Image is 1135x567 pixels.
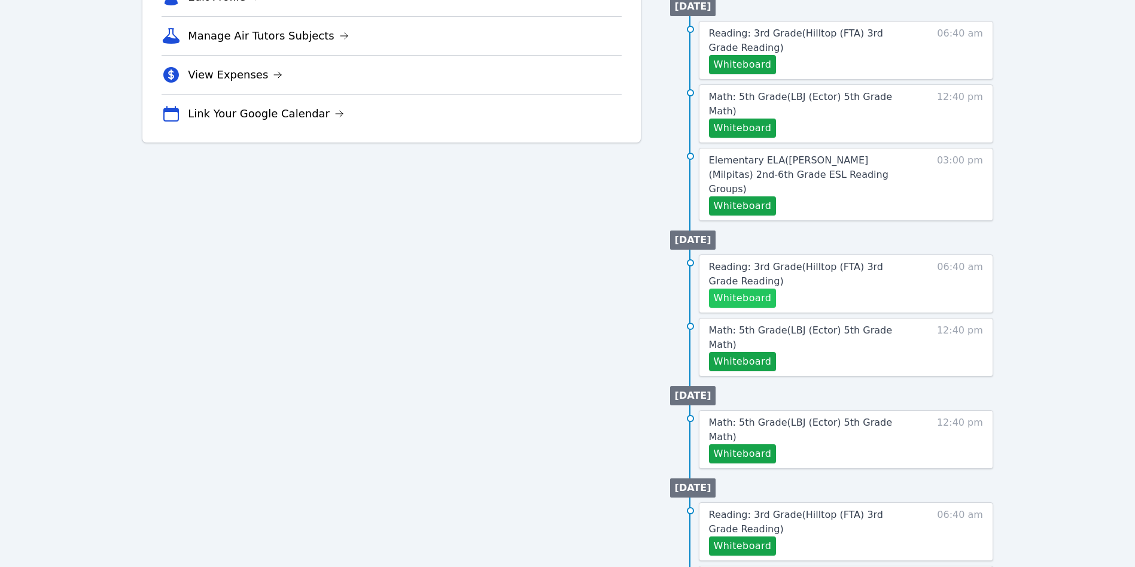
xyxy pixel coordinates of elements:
button: Whiteboard [709,536,777,556]
span: 03:00 pm [937,153,983,216]
span: Math: 5th Grade ( LBJ (Ector) 5th Grade Math ) [709,417,893,442]
span: Math: 5th Grade ( LBJ (Ector) 5th Grade Math ) [709,91,893,117]
a: Math: 5th Grade(LBJ (Ector) 5th Grade Math) [709,323,915,352]
button: Whiteboard [709,444,777,463]
a: Link Your Google Calendar [188,105,344,122]
span: Reading: 3rd Grade ( Hilltop (FTA) 3rd Grade Reading ) [709,509,883,535]
span: Reading: 3rd Grade ( Hilltop (FTA) 3rd Grade Reading ) [709,28,883,53]
li: [DATE] [670,478,716,498]
li: [DATE] [670,386,716,405]
button: Whiteboard [709,119,777,138]
a: Elementary ELA([PERSON_NAME] (Milpitas) 2nd-6th Grade ESL Reading Groups) [709,153,915,196]
button: Whiteboard [709,289,777,308]
a: Reading: 3rd Grade(Hilltop (FTA) 3rd Grade Reading) [709,260,915,289]
button: Whiteboard [709,352,777,371]
span: Math: 5th Grade ( LBJ (Ector) 5th Grade Math ) [709,325,893,350]
a: Reading: 3rd Grade(Hilltop (FTA) 3rd Grade Reading) [709,508,915,536]
span: 12:40 pm [937,90,983,138]
a: Manage Air Tutors Subjects [188,28,349,44]
a: View Expenses [188,66,282,83]
a: Math: 5th Grade(LBJ (Ector) 5th Grade Math) [709,416,915,444]
span: 06:40 am [937,260,983,308]
a: Reading: 3rd Grade(Hilltop (FTA) 3rd Grade Reading) [709,26,915,55]
span: 06:40 am [937,26,983,74]
li: [DATE] [670,231,716,250]
span: Reading: 3rd Grade ( Hilltop (FTA) 3rd Grade Reading ) [709,261,883,287]
span: 12:40 pm [937,416,983,463]
span: 12:40 pm [937,323,983,371]
span: Elementary ELA ( [PERSON_NAME] (Milpitas) 2nd-6th Grade ESL Reading Groups ) [709,154,888,195]
a: Math: 5th Grade(LBJ (Ector) 5th Grade Math) [709,90,915,119]
button: Whiteboard [709,55,777,74]
span: 06:40 am [937,508,983,556]
button: Whiteboard [709,196,777,216]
